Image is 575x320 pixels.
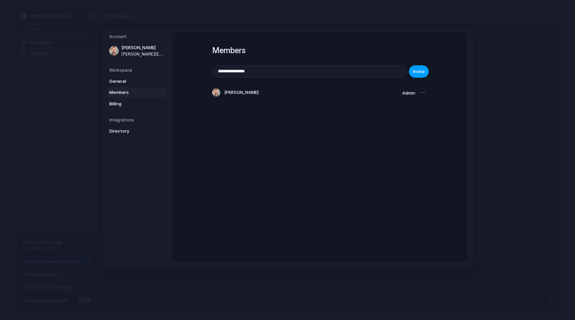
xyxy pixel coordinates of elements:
[109,34,166,40] h5: Account
[224,89,259,96] span: [PERSON_NAME]
[107,98,166,109] a: Billing
[121,44,164,51] span: [PERSON_NAME]
[409,65,429,78] button: Invite
[109,128,152,135] span: Directory
[212,44,427,57] h1: Members
[121,51,164,57] span: [PERSON_NAME][EMAIL_ADDRESS][DOMAIN_NAME]
[109,100,152,107] span: Billing
[107,76,166,86] a: General
[109,117,166,123] h5: Integrations
[109,67,166,73] h5: Workspace
[109,89,152,96] span: Members
[107,87,166,98] a: Members
[109,78,152,84] span: General
[402,90,415,96] span: Admin
[413,68,425,75] span: Invite
[107,126,166,137] a: Directory
[107,42,166,59] a: [PERSON_NAME][PERSON_NAME][EMAIL_ADDRESS][DOMAIN_NAME]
